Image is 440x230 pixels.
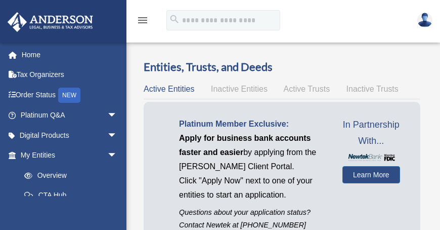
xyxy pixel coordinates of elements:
a: menu [137,18,149,26]
a: Home [7,45,133,65]
a: Overview [14,165,122,185]
div: NEW [58,88,80,103]
span: arrow_drop_down [107,145,127,166]
a: CTA Hub [14,185,127,206]
span: arrow_drop_down [107,105,127,126]
i: search [169,14,180,25]
img: NewtekBankLogoSM.png [347,154,395,161]
a: Platinum Q&Aarrow_drop_down [7,105,133,126]
img: Anderson Advisors Platinum Portal [5,12,96,32]
h3: Entities, Trusts, and Deeds [144,59,420,75]
a: Order StatusNEW [7,85,133,105]
a: My Entitiesarrow_drop_down [7,145,127,166]
span: Inactive Trusts [346,85,399,93]
span: Active Trusts [284,85,330,93]
i: menu [137,14,149,26]
a: Learn More [342,166,400,183]
span: Inactive Entities [211,85,268,93]
span: arrow_drop_down [107,125,127,146]
span: In Partnership With... [342,117,400,149]
a: Tax Organizers [7,65,133,85]
p: by applying from the [PERSON_NAME] Client Portal. [179,131,327,174]
a: Digital Productsarrow_drop_down [7,125,133,145]
img: User Pic [417,13,432,27]
p: Click "Apply Now" next to one of your entities to start an application. [179,174,327,202]
span: Active Entities [144,85,194,93]
span: Apply for business bank accounts faster and easier [179,134,311,157]
p: Platinum Member Exclusive: [179,117,327,131]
